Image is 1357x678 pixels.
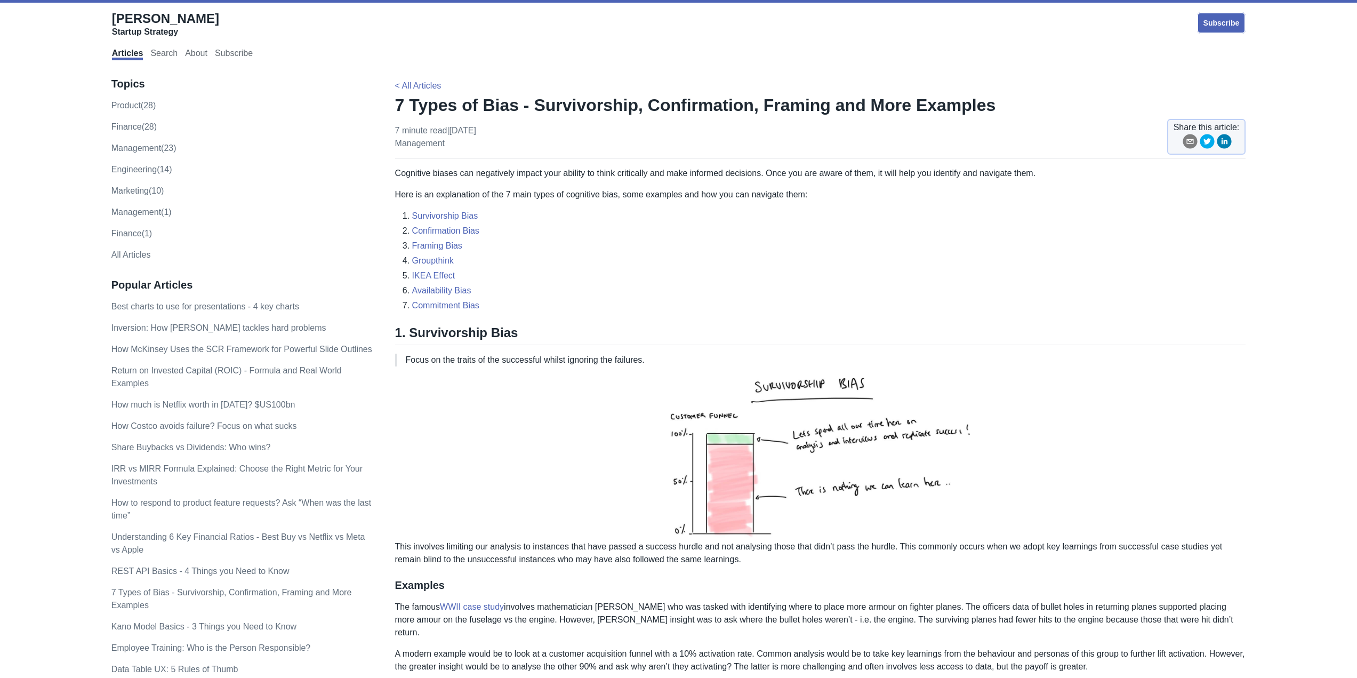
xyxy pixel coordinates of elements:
[112,11,219,26] span: [PERSON_NAME]
[150,49,178,60] a: Search
[395,94,1246,116] h1: 7 Types of Bias - Survivorship, Confirmation, Framing and More Examples
[111,208,172,217] a: Management(1)
[215,49,253,60] a: Subscribe
[111,323,326,332] a: Inversion: How [PERSON_NAME] tackles hard problems
[111,643,311,652] a: Employee Training: Who is the Person Responsible?
[1200,134,1215,153] button: twitter
[185,49,207,60] a: About
[406,354,1238,366] p: Focus on the traits of the successful whilst ignoring the failures.
[395,579,1246,592] h3: Examples
[412,211,478,220] a: Survivorship Bias
[395,124,476,150] p: 7 minute read | [DATE]
[111,229,152,238] a: Finance(1)
[111,532,365,554] a: Understanding 6 Key Financial Ratios - Best Buy vs Netflix vs Meta vs Apple
[111,498,371,520] a: How to respond to product feature requests? Ask “When was the last time”
[112,27,219,37] div: Startup Strategy
[412,256,454,265] a: Groupthink
[412,226,479,235] a: Confirmation Bias
[111,622,296,631] a: Kano Model Basics - 3 Things you Need to Know
[1183,134,1198,153] button: email
[395,139,445,148] a: management
[111,567,290,576] a: REST API Basics - 4 Things you Need to Know
[1197,12,1246,34] a: Subscribe
[111,302,299,311] a: Best charts to use for presentations - 4 key charts
[395,167,1246,180] p: Cognitive biases can negatively impact your ability to think critically and make informed decisio...
[111,186,164,195] a: marketing(10)
[395,601,1246,639] p: The famous involves mathematician [PERSON_NAME] who was tasked with identifying where to place mo...
[111,588,352,610] a: 7 Types of Bias - Survivorship, Confirmation, Framing and More Examples
[412,301,479,310] a: Commitment Bias
[111,464,363,486] a: IRR vs MIRR Formula Explained: Choose the Right Metric for Your Investments
[111,101,156,110] a: product(28)
[1174,121,1240,134] span: Share this article:
[395,188,1246,201] p: Here is an explanation of the 7 main types of cognitive bias, some examples and how you can navig...
[668,375,973,540] img: survivorship-bias
[395,81,441,90] a: < All Articles
[111,250,151,259] a: All Articles
[112,49,143,60] a: Articles
[111,400,295,409] a: How much is Netflix worth in [DATE]? $US100bn
[112,11,219,37] a: [PERSON_NAME]Startup Strategy
[412,286,471,295] a: Availability Bias
[412,241,462,250] a: Framing Bias
[395,325,1246,345] h2: 1. Survivorship Bias
[111,345,372,354] a: How McKinsey Uses the SCR Framework for Powerful Slide Outlines
[395,648,1246,673] p: A modern example would be to look at a customer acquisition funnel with a 10% activation rate. Co...
[440,602,504,611] a: WWII case study
[111,165,172,174] a: engineering(14)
[1217,134,1232,153] button: linkedin
[111,77,373,91] h3: Topics
[111,366,342,388] a: Return on Invested Capital (ROIC) - Formula and Real World Examples
[111,122,157,131] a: finance(28)
[412,271,455,280] a: IKEA Effect
[111,421,297,430] a: How Costco avoids failure? Focus on what sucks
[111,143,176,153] a: management(23)
[111,665,238,674] a: Data Table UX: 5 Rules of Thumb
[111,443,271,452] a: Share Buybacks vs Dividends: Who wins?
[111,278,373,292] h3: Popular Articles
[395,375,1246,566] p: This involves limiting our analysis to instances that have passed a success hurdle and not analys...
